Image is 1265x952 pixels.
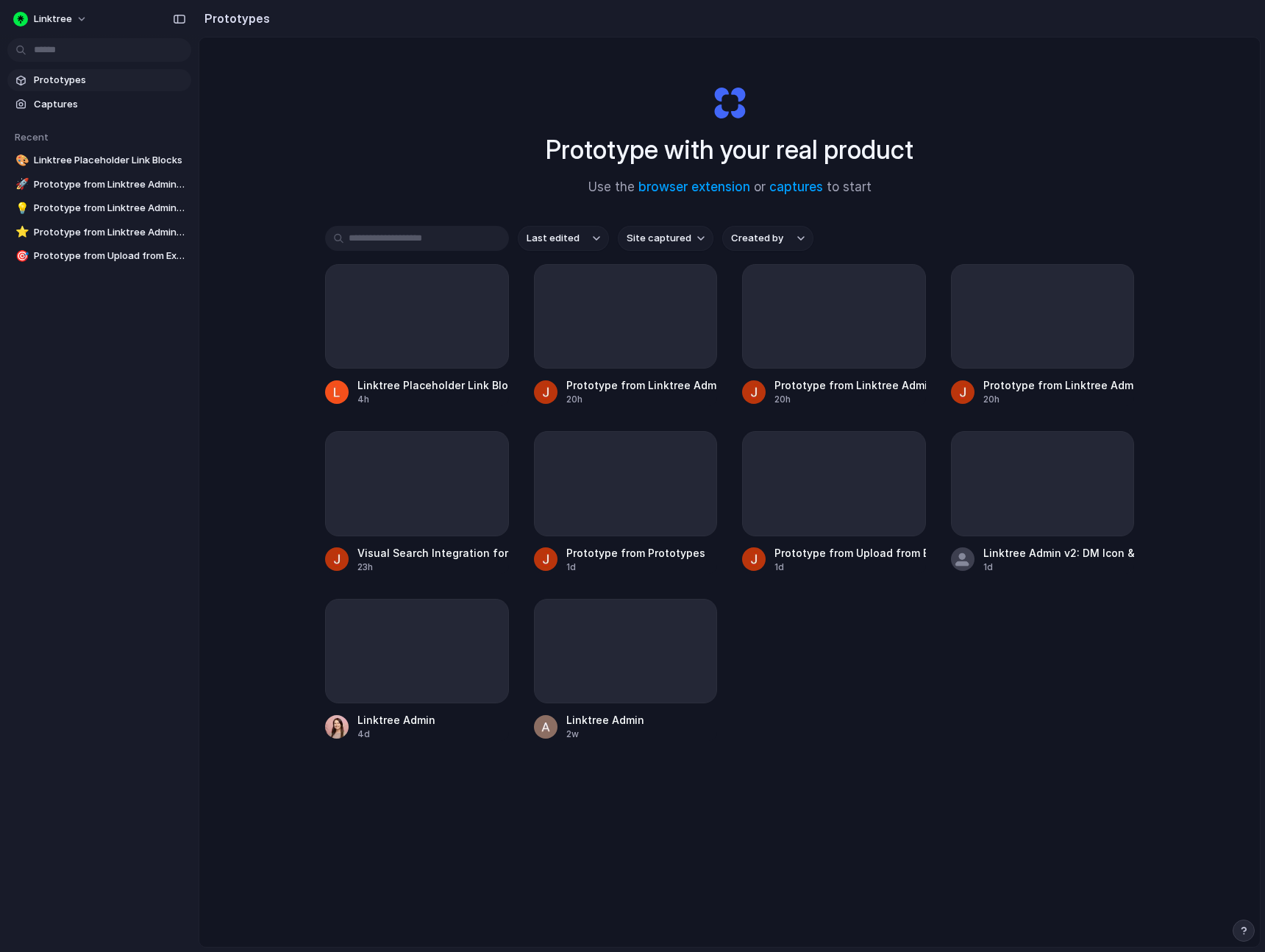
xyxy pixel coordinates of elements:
button: Last edited [518,226,609,251]
div: Linktree Admin [357,712,435,728]
span: Linktree Placeholder Link Blocks [34,153,185,168]
a: Prototype from Linktree Admin v320h [742,264,926,406]
div: 1d [566,561,705,574]
span: Prototypes [34,73,185,88]
div: Prototype from Linktree Admin v3 [774,377,926,393]
a: Linktree Placeholder Link Blocks4h [325,264,509,406]
a: Linktree Admin v2: DM Icon & Inbox Update1d [951,431,1135,573]
h1: Prototype with your real product [546,130,913,169]
span: Created by [731,231,783,246]
span: Captures [34,97,185,112]
a: Prototype from Linktree Admin Dashboard20h [951,264,1135,406]
a: Linktree Admin4d [325,599,509,741]
a: Linktree Admin2w [534,599,718,741]
span: Prototype from Linktree Admin v4 [34,177,185,192]
div: 4d [357,728,435,741]
a: Prototype from Linktree Admin v420h [534,264,718,406]
h2: Prototypes [199,10,270,27]
a: Prototype from Upload from Extension v21d [742,431,926,573]
div: Prototype from Upload from Extension v2 [774,545,926,561]
a: Visual Search Integration for Linktree23h [325,431,509,573]
span: Site captured [627,231,691,246]
span: Prototype from Upload from Extension v2 [34,249,185,263]
a: 🎨Linktree Placeholder Link Blocks [7,149,191,171]
button: 🎯 [13,249,28,263]
a: captures [769,180,823,194]
a: 🎯Prototype from Upload from Extension v2 [7,245,191,267]
div: Prototype from Prototypes [566,545,705,561]
a: Prototype from Prototypes1d [534,431,718,573]
div: 2w [566,728,644,741]
a: 🚀Prototype from Linktree Admin v4 [7,174,191,196]
div: ⭐ [15,224,26,241]
span: Linktree [34,12,72,26]
div: Visual Search Integration for Linktree [357,545,509,561]
div: Prototype from Linktree Admin Dashboard [983,377,1135,393]
div: 1d [983,561,1135,574]
button: 🚀 [13,177,28,192]
div: 🎯 [15,248,26,265]
div: 🚀 [15,176,26,193]
span: Recent [15,131,49,143]
a: ⭐Prototype from Linktree Admin Dashboard [7,221,191,244]
div: 20h [983,393,1135,406]
div: Linktree Placeholder Link Blocks [357,377,509,393]
div: Prototype from Linktree Admin v4 [566,377,718,393]
a: Prototypes [7,69,191,91]
div: Linktree Admin [566,712,644,728]
a: browser extension [638,180,750,194]
span: Use the or to start [588,178,872,197]
span: Prototype from Linktree Admin v3 [34,201,185,216]
div: Linktree Admin v2: DM Icon & Inbox Update [983,545,1135,561]
button: 🎨 [13,153,28,168]
div: 🎨 [15,152,26,169]
button: Created by [722,226,813,251]
a: 💡Prototype from Linktree Admin v3 [7,197,191,219]
button: Linktree [7,7,95,31]
div: 4h [357,393,509,406]
span: Last edited [527,231,580,246]
div: 1d [774,561,926,574]
button: ⭐ [13,225,28,240]
div: 23h [357,561,509,574]
div: 20h [774,393,926,406]
button: Site captured [618,226,713,251]
div: 20h [566,393,718,406]
span: Prototype from Linktree Admin Dashboard [34,225,185,240]
button: 💡 [13,201,28,216]
a: Captures [7,93,191,116]
div: 💡 [15,200,26,217]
